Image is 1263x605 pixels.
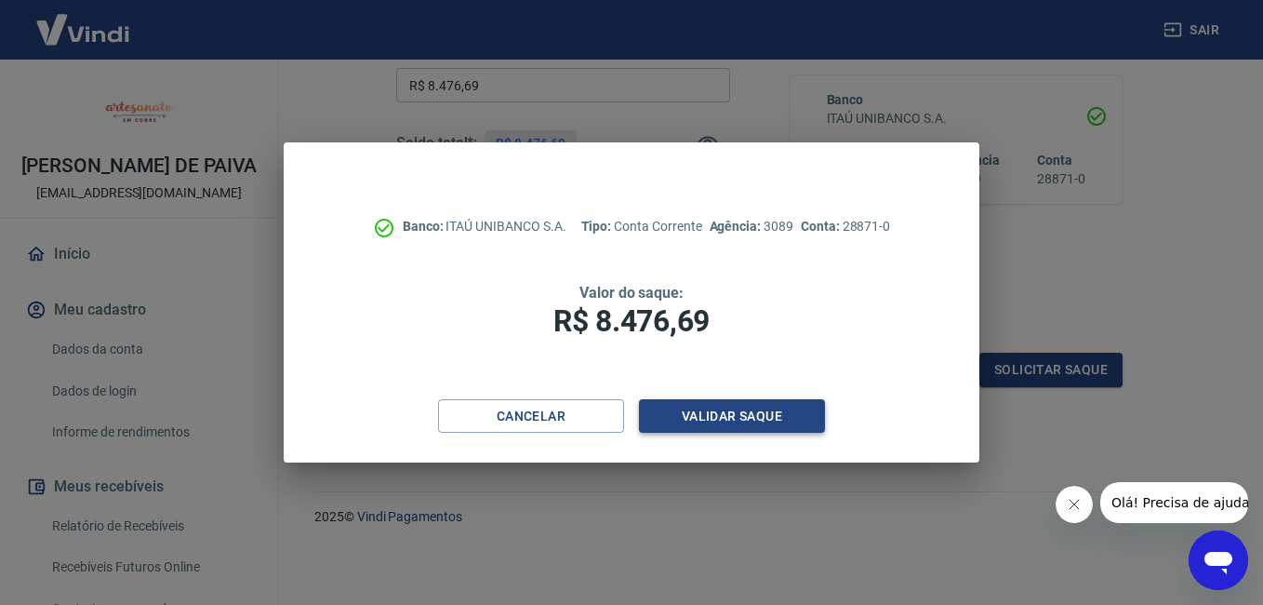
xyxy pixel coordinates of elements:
[403,219,446,234] span: Banco:
[553,303,710,339] span: R$ 8.476,69
[581,219,615,234] span: Tipo:
[581,217,702,236] p: Conta Corrente
[1189,531,1248,590] iframe: Botão para abrir a janela de mensagens
[710,217,793,236] p: 3089
[438,399,624,434] button: Cancelar
[710,219,764,234] span: Agência:
[1100,482,1248,523] iframe: Mensagem da empresa
[11,13,156,28] span: Olá! Precisa de ajuda?
[1056,486,1093,523] iframe: Fechar mensagem
[403,217,566,236] p: ITAÚ UNIBANCO S.A.
[801,219,843,234] span: Conta:
[579,284,684,302] span: Valor do saque:
[639,399,825,434] button: Validar saque
[801,217,890,236] p: 28871-0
